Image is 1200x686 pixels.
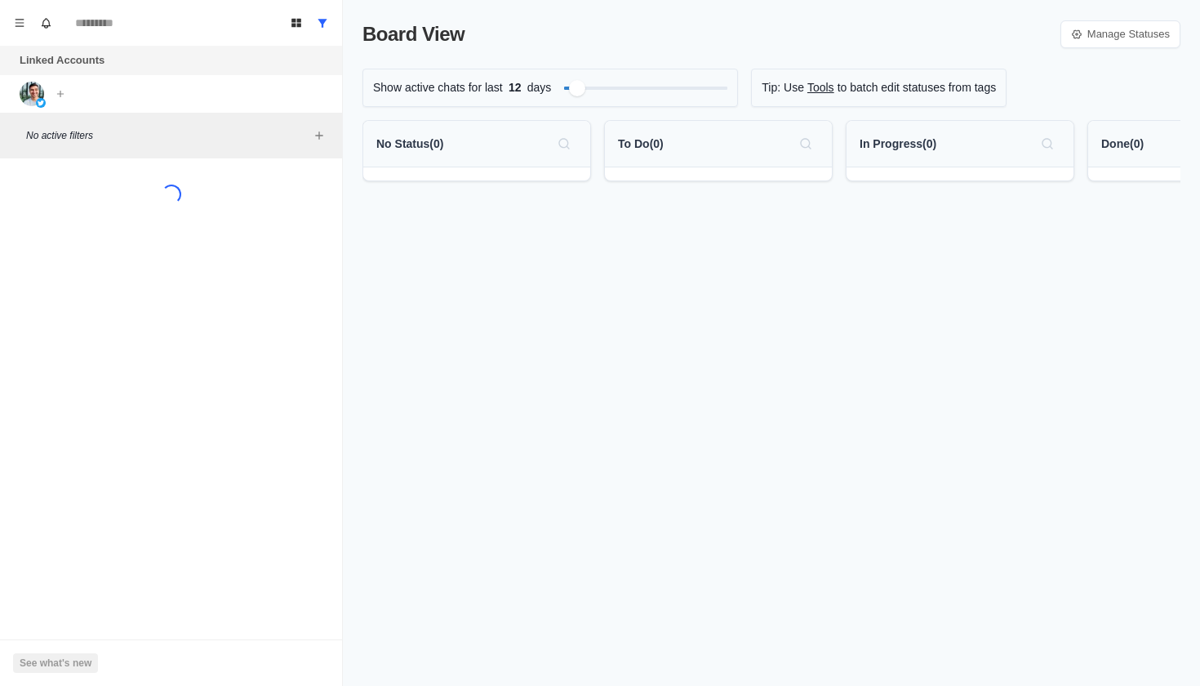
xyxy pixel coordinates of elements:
[569,80,585,96] div: Filter by activity days
[762,79,804,96] p: Tip: Use
[51,84,70,104] button: Add account
[283,10,309,36] button: Board View
[527,79,552,96] p: days
[33,10,59,36] button: Notifications
[1101,136,1144,153] p: Done ( 0 )
[362,20,464,49] p: Board View
[13,653,98,673] button: See what's new
[20,82,44,106] img: picture
[807,79,834,96] a: Tools
[1034,131,1060,157] button: Search
[26,128,309,143] p: No active filters
[7,10,33,36] button: Menu
[309,126,329,145] button: Add filters
[838,79,997,96] p: to batch edit statuses from tags
[373,79,503,96] p: Show active chats for last
[503,79,527,96] span: 12
[36,98,46,108] img: picture
[860,136,936,153] p: In Progress ( 0 )
[309,10,336,36] button: Show all conversations
[618,136,664,153] p: To Do ( 0 )
[376,136,443,153] p: No Status ( 0 )
[793,131,819,157] button: Search
[1060,20,1180,48] a: Manage Statuses
[20,52,104,69] p: Linked Accounts
[551,131,577,157] button: Search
